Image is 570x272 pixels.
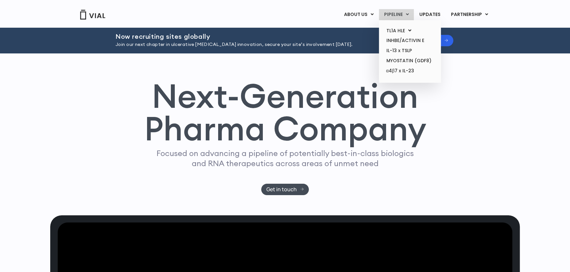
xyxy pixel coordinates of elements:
[379,9,414,20] a: PIPELINEMenu Toggle
[154,148,416,168] p: Focused on advancing a pipeline of potentially best-in-class biologics and RNA therapeutics acros...
[381,36,438,46] a: INHBE/ACTIVIN E
[144,79,426,145] h1: Next-Generation Pharma Company
[115,33,385,40] h2: Now recruiting sites globally
[414,9,445,20] a: UPDATES
[115,41,385,48] p: Join our next chapter in ulcerative [MEDICAL_DATA] innovation, secure your site’s involvement [DA...
[339,9,379,20] a: ABOUT USMenu Toggle
[266,187,297,192] span: Get in touch
[80,10,106,20] img: Vial Logo
[261,184,309,195] a: Get in touch
[381,46,438,56] a: IL-13 x TSLP
[381,66,438,76] a: α4β7 x IL-23
[446,9,493,20] a: PARTNERSHIPMenu Toggle
[381,56,438,66] a: MYOSTATIN (GDF8)
[381,26,438,36] a: TL1A HLEMenu Toggle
